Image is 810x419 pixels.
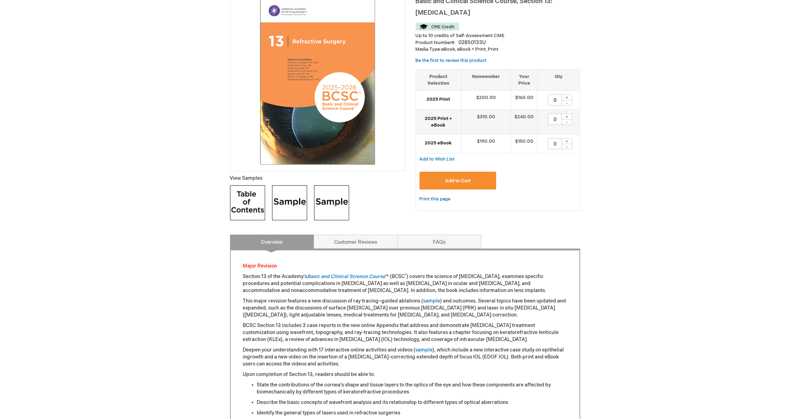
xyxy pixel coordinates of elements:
[397,235,482,249] a: FAQs
[461,110,511,134] td: $310.00
[548,94,562,106] input: Qty
[548,138,562,149] input: Qty
[511,91,538,110] td: $160.00
[511,134,538,154] td: $150.00
[511,70,538,91] th: Your Price
[416,347,433,353] a: sample
[314,235,398,249] a: Customer Reviews
[511,110,538,134] td: $240.00
[562,114,572,120] div: +
[562,138,572,144] div: +
[562,119,572,125] div: -
[416,58,487,63] a: Be the first to review this product
[416,70,462,91] th: Product Selection
[416,46,580,53] p: eBook, eBook + Print, Print
[461,91,511,110] td: $200.00
[314,185,349,220] img: Click to view
[459,39,486,46] div: 02850133U
[416,33,580,39] li: Up to 10 credits of Self-Assessment CME
[243,273,567,294] p: Section 13 of the Academy's ™ (BCSC ) covers the science of [MEDICAL_DATA], examines specific pro...
[243,263,277,269] font: Major Revision
[461,134,511,154] td: $190.00
[562,144,572,149] div: -
[243,371,567,378] p: Upon completion of Section 13, readers should be able to:
[243,322,567,343] p: BCSC Section 13 includes 3 case reports in the new online Appendix that address and demonstrate [...
[416,40,456,45] strong: Product Number
[420,195,451,204] a: Print this page
[420,172,497,190] button: Add to Cart
[416,47,442,52] strong: Media Type:
[230,235,314,249] a: Overview
[257,382,567,396] li: State the contributions of the cornea’s shape and tissue layers to the optics of the eye and how ...
[272,185,307,220] img: Click to view
[461,70,511,91] th: Nonmember
[420,140,458,147] strong: 2025 eBook
[420,156,455,162] a: Add to Wish List
[230,185,265,220] img: Click to view
[307,274,386,279] a: Basic and Clinical Science Course
[420,156,455,162] span: Add to Wish List
[538,70,580,91] th: Qty
[562,94,572,100] div: +
[548,114,562,125] input: Qty
[416,23,459,30] img: CME Credit
[405,273,407,277] sup: ®
[562,100,572,106] div: -
[243,298,567,319] p: This major revision features a new discussion of ray tracing–guided ablations ( ) and outcomes. S...
[445,178,471,184] span: Add to Cart
[243,347,567,368] p: Deepen your understanding with 17 interactive online activities and videos ( ), which include a n...
[420,96,458,103] strong: 2025 Print
[257,410,567,417] li: Identify the general types of lasers used in refractive surgeries
[423,298,441,304] a: sample
[230,175,405,182] p: View Samples
[257,399,567,406] li: Describe the basic concepts of wavefront analysis and its relationship to different types of opti...
[420,115,458,128] strong: 2025 Print + eBook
